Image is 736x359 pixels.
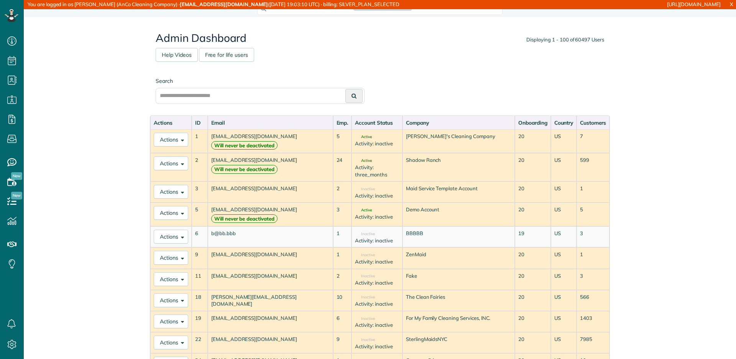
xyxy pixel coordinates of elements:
td: [EMAIL_ADDRESS][DOMAIN_NAME] [208,203,333,226]
strong: Will never be deactivated [211,165,278,174]
div: Activity: inactive [355,258,399,265]
label: Search [156,77,365,85]
div: Activity: inactive [355,300,399,308]
td: 5 [577,203,609,226]
td: 5 [192,203,208,226]
td: 3 [333,203,352,226]
td: 18 [192,290,208,311]
div: Account Status [355,119,399,127]
td: US [551,226,577,247]
td: 2 [333,181,352,203]
button: Actions [154,272,188,286]
td: US [551,181,577,203]
td: Maid Service Template Account [402,181,515,203]
button: Actions [154,293,188,307]
td: US [551,203,577,226]
button: Actions [154,133,188,147]
a: [URL][DOMAIN_NAME] [667,1,721,7]
td: 20 [515,332,551,353]
td: US [551,153,577,181]
td: US [551,129,577,153]
td: [EMAIL_ADDRESS][DOMAIN_NAME] [208,269,333,290]
h2: Admin Dashboard [156,32,604,44]
td: Fake [402,269,515,290]
button: Actions [154,185,188,199]
td: ZenMaid [402,247,515,268]
td: [PERSON_NAME]'s Cleaning Company [402,129,515,153]
td: 20 [515,290,551,311]
td: 6 [192,226,208,247]
td: 20 [515,129,551,153]
div: Activity: inactive [355,279,399,287]
div: Activity: inactive [355,343,399,350]
td: [EMAIL_ADDRESS][DOMAIN_NAME] [208,332,333,353]
strong: [EMAIL_ADDRESS][DOMAIN_NAME] [180,1,268,7]
span: Active [355,159,372,163]
td: US [551,311,577,332]
td: 20 [515,153,551,181]
td: Shadow Ranch [402,153,515,181]
td: 20 [515,181,551,203]
td: 20 [515,247,551,268]
span: Active [355,135,372,139]
td: 1 [577,181,609,203]
td: 24 [333,153,352,181]
td: For My Family Cleaning Services, INC. [402,311,515,332]
td: 9 [333,332,352,353]
td: SterlingMaidsNYC [402,332,515,353]
div: Displaying 1 - 100 of 60497 Users [526,36,604,43]
div: Activity: inactive [355,213,399,221]
button: Actions [154,315,188,328]
td: US [551,332,577,353]
span: New [11,172,22,180]
td: 10 [333,290,352,311]
td: 19 [515,226,551,247]
div: Customers [580,119,606,127]
td: 11 [192,269,208,290]
td: 7 [577,129,609,153]
td: BBBBB [402,226,515,247]
td: 20 [515,269,551,290]
td: 1 [577,247,609,268]
td: b@bb.bbb [208,226,333,247]
button: Actions [154,336,188,349]
td: [EMAIL_ADDRESS][DOMAIN_NAME] [208,129,333,153]
span: Inactive [355,338,375,342]
td: 6 [333,311,352,332]
strong: Will never be deactivated [211,214,278,223]
button: Actions [154,251,188,265]
div: Email [211,119,330,127]
div: Activity: inactive [355,140,399,147]
td: [EMAIL_ADDRESS][DOMAIN_NAME] [208,247,333,268]
span: New [11,192,22,199]
div: ID [195,119,204,127]
div: Activity: inactive [355,321,399,329]
td: Demo Account [402,203,515,226]
div: Activity: three_months [355,164,399,178]
button: Actions [154,230,188,244]
div: Activity: inactive [355,192,399,199]
a: Free for life users [199,48,254,62]
div: Actions [154,119,188,127]
div: Country [554,119,573,127]
span: Active [355,208,372,212]
button: Actions [154,156,188,170]
td: [EMAIL_ADDRESS][DOMAIN_NAME] [208,153,333,181]
td: [EMAIL_ADDRESS][DOMAIN_NAME] [208,311,333,332]
td: 9 [192,247,208,268]
span: Inactive [355,274,375,278]
td: 1 [333,226,352,247]
td: 19 [192,311,208,332]
td: 3 [577,269,609,290]
div: Company [406,119,511,127]
td: US [551,247,577,268]
td: 5 [333,129,352,153]
div: Activity: inactive [355,237,399,244]
td: 3 [577,226,609,247]
td: 1403 [577,311,609,332]
div: Emp. [337,119,348,127]
span: Inactive [355,232,375,236]
td: The Clean Fairies [402,290,515,311]
span: Inactive [355,253,375,257]
span: Inactive [355,317,375,321]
